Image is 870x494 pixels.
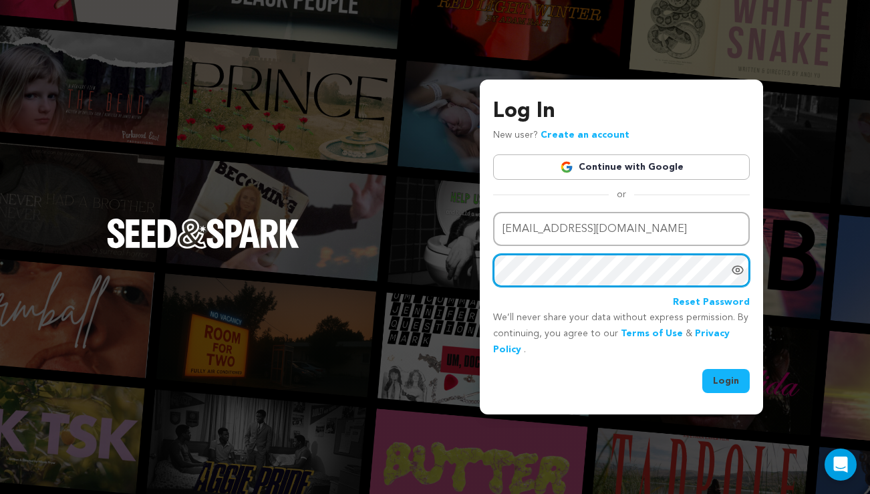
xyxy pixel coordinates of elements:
[493,329,730,354] a: Privacy Policy
[560,160,573,174] img: Google logo
[731,263,744,277] a: Show password as plain text. Warning: this will display your password on the screen.
[702,369,750,393] button: Login
[673,295,750,311] a: Reset Password
[825,449,857,481] div: Open Intercom Messenger
[493,128,629,144] p: New user?
[541,130,629,140] a: Create an account
[493,310,750,358] p: We’ll never share your data without express permission. By continuing, you agree to our & .
[621,329,683,338] a: Terms of Use
[493,96,750,128] h3: Log In
[493,212,750,246] input: Email address
[609,188,634,201] span: or
[107,219,299,248] img: Seed&Spark Logo
[493,154,750,180] a: Continue with Google
[107,219,299,275] a: Seed&Spark Homepage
